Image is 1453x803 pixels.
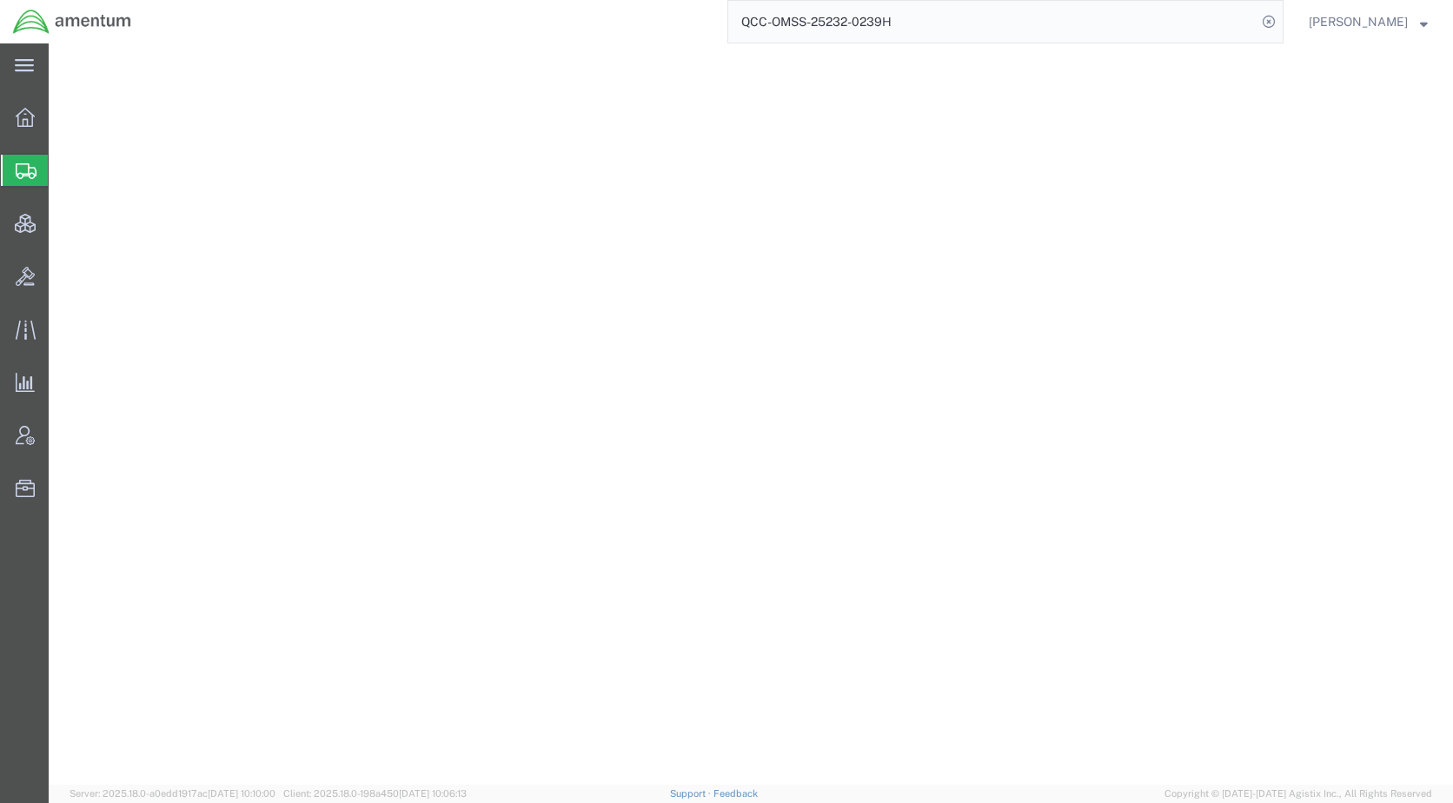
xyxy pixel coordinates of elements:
span: Kent Gilman [1309,12,1408,31]
iframe: FS Legacy Container [49,43,1453,785]
span: [DATE] 10:06:13 [399,788,467,799]
span: Copyright © [DATE]-[DATE] Agistix Inc., All Rights Reserved [1164,786,1432,801]
a: Support [670,788,713,799]
a: Feedback [713,788,758,799]
input: Search for shipment number, reference number [728,1,1257,43]
span: Server: 2025.18.0-a0edd1917ac [70,788,275,799]
img: logo [12,9,132,35]
button: [PERSON_NAME] [1308,11,1429,32]
span: Client: 2025.18.0-198a450 [283,788,467,799]
span: [DATE] 10:10:00 [208,788,275,799]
